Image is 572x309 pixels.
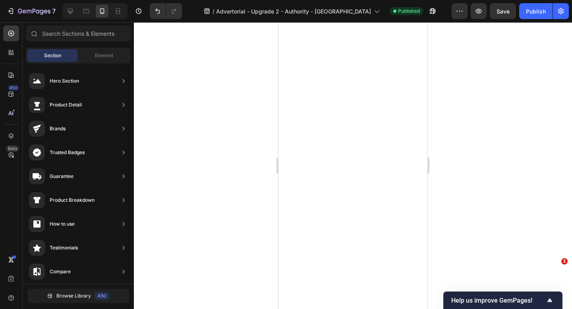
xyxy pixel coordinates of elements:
span: Save [497,8,510,15]
iframe: Design area [278,22,427,309]
span: Published [398,8,420,15]
button: Publish [519,3,553,19]
div: Hero Section [50,77,79,85]
input: Search Sections & Elements [26,25,131,41]
div: Product Detail [50,101,82,109]
button: Browse Library450 [27,289,129,303]
div: Undo/Redo [150,3,182,19]
span: / [213,7,214,15]
div: Compare [50,268,71,276]
span: Help us improve GemPages! [451,297,545,304]
div: 450 [8,85,19,91]
div: Trusted Badges [50,149,85,156]
div: Publish [526,7,546,15]
iframe: Intercom live chat [545,270,564,289]
span: 1 [561,258,568,265]
div: Brands [50,125,66,133]
div: 450 [94,292,110,300]
div: Product Breakdown [50,196,95,204]
div: How to use [50,220,75,228]
div: Testimonials [50,244,78,252]
span: Section [44,52,61,59]
span: Element [95,52,113,59]
div: Beta [6,145,19,152]
button: 7 [3,3,59,19]
span: Advertorial - Upgrade 2 - Authority - [GEOGRAPHIC_DATA] [216,7,371,15]
div: Guarantee [50,172,73,180]
button: Show survey - Help us improve GemPages! [451,295,555,305]
p: 7 [52,6,56,16]
button: Save [490,3,516,19]
span: Browse Library [56,292,91,299]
